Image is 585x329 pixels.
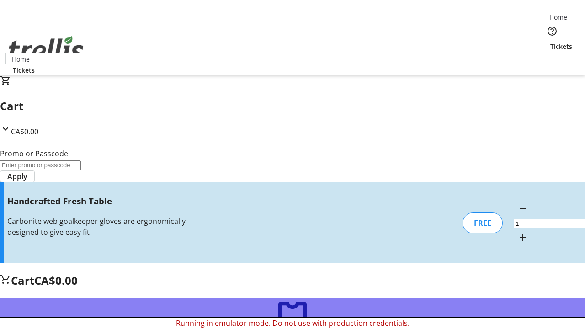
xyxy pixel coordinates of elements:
button: Increment by one [514,228,532,247]
a: Tickets [5,65,42,75]
a: Home [6,54,35,64]
span: CA$0.00 [11,127,38,137]
div: Carbonite web goalkeeper gloves are ergonomically designed to give easy fit [7,216,207,238]
img: Orient E2E Organization LjpeY7sSkc's Logo [5,26,87,72]
span: CA$0.00 [34,273,78,288]
button: Help [543,22,561,40]
h3: Handcrafted Fresh Table [7,195,207,207]
a: Home [543,12,573,22]
div: FREE [463,212,503,233]
span: Tickets [13,65,35,75]
a: Tickets [543,42,580,51]
button: Decrement by one [514,199,532,218]
span: Tickets [550,42,572,51]
span: Home [12,54,30,64]
span: Home [549,12,567,22]
span: Apply [7,171,27,182]
button: Cart [543,51,561,69]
